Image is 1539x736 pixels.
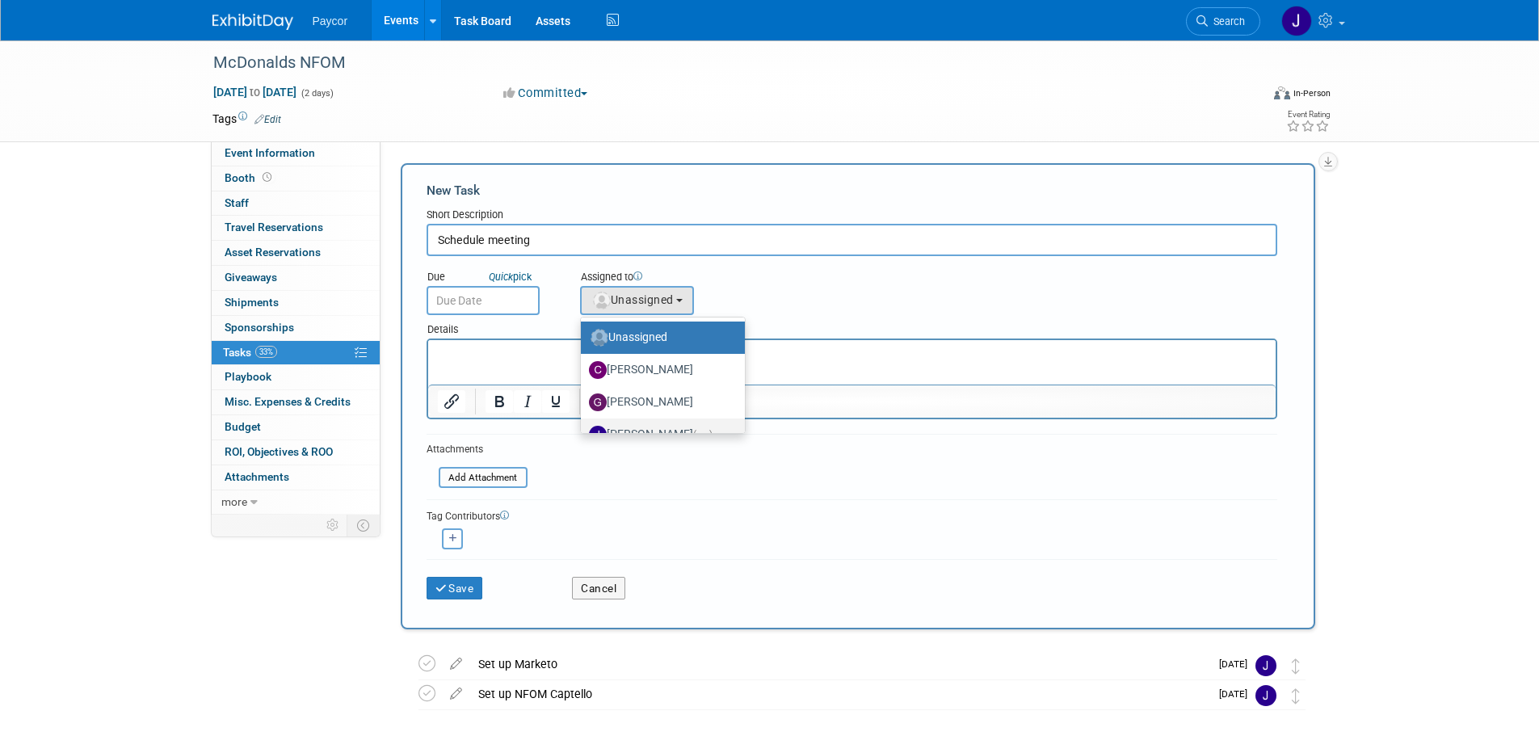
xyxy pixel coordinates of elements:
[589,393,607,411] img: G.jpg
[225,321,294,334] span: Sponsorships
[225,146,315,159] span: Event Information
[589,357,729,383] label: [PERSON_NAME]
[212,390,380,414] a: Misc. Expenses & Credits
[212,490,380,515] a: more
[427,286,540,315] input: Due Date
[427,224,1277,256] input: Name of task or a short description
[1255,655,1276,676] img: Jenny Campbell
[1255,685,1276,706] img: Jenny Campbell
[212,415,380,439] a: Budget
[247,86,263,99] span: to
[1281,6,1312,36] img: Jenny Campbell
[255,346,277,358] span: 33%
[212,316,380,340] a: Sponsorships
[225,420,261,433] span: Budget
[212,141,380,166] a: Event Information
[470,680,1209,708] div: Set up NFOM Captello
[572,577,625,599] button: Cancel
[427,208,1277,224] div: Short Description
[212,365,380,389] a: Playbook
[225,470,289,483] span: Attachments
[212,14,293,30] img: ExhibitDay
[438,390,465,413] button: Insert/edit link
[498,85,594,102] button: Committed
[470,650,1209,678] div: Set up Marketo
[225,445,333,458] span: ROI, Objectives & ROO
[1208,15,1245,27] span: Search
[1274,86,1290,99] img: Format-Inperson.png
[319,515,347,536] td: Personalize Event Tab Strip
[225,171,275,184] span: Booth
[427,315,1277,339] div: Details
[208,48,1236,78] div: McDonalds NFOM
[591,329,608,347] img: Unassigned-User-Icon.png
[427,507,1277,524] div: Tag Contributors
[1219,688,1255,700] span: [DATE]
[427,182,1277,200] div: New Task
[1165,84,1331,108] div: Event Format
[589,426,607,444] img: J.jpg
[300,88,334,99] span: (2 days)
[225,296,279,309] span: Shipments
[1292,688,1300,704] i: Move task
[542,390,570,413] button: Underline
[1286,111,1330,119] div: Event Rating
[1292,658,1300,674] i: Move task
[212,440,380,465] a: ROI, Objectives & ROO
[580,286,695,315] button: Unassigned
[225,196,249,209] span: Staff
[427,270,556,286] div: Due
[427,443,528,456] div: Attachments
[313,15,348,27] span: Paycor
[212,166,380,191] a: Booth
[428,340,1276,385] iframe: Rich Text Area
[212,291,380,315] a: Shipments
[486,390,513,413] button: Bold
[212,266,380,290] a: Giveaways
[212,85,297,99] span: [DATE] [DATE]
[514,390,541,413] button: Italic
[427,577,483,599] button: Save
[225,370,271,383] span: Playbook
[589,325,729,351] label: Unassigned
[589,389,729,415] label: [PERSON_NAME]
[693,429,713,440] span: (me)
[225,271,277,284] span: Giveaways
[442,687,470,701] a: edit
[225,246,321,259] span: Asset Reservations
[1219,658,1255,670] span: [DATE]
[589,422,729,448] label: [PERSON_NAME]
[1186,7,1260,36] a: Search
[212,465,380,490] a: Attachments
[1293,87,1331,99] div: In-Person
[225,221,323,233] span: Travel Reservations
[225,395,351,408] span: Misc. Expenses & Credits
[254,114,281,125] a: Edit
[212,111,281,127] td: Tags
[580,270,775,286] div: Assigned to
[223,346,277,359] span: Tasks
[259,171,275,183] span: Booth not reserved yet
[212,241,380,265] a: Asset Reservations
[212,191,380,216] a: Staff
[591,293,674,306] span: Unassigned
[489,271,513,283] i: Quick
[221,495,247,508] span: more
[212,216,380,240] a: Travel Reservations
[589,361,607,379] img: C.jpg
[442,657,470,671] a: edit
[212,341,380,365] a: Tasks33%
[486,270,535,284] a: Quickpick
[347,515,380,536] td: Toggle Event Tabs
